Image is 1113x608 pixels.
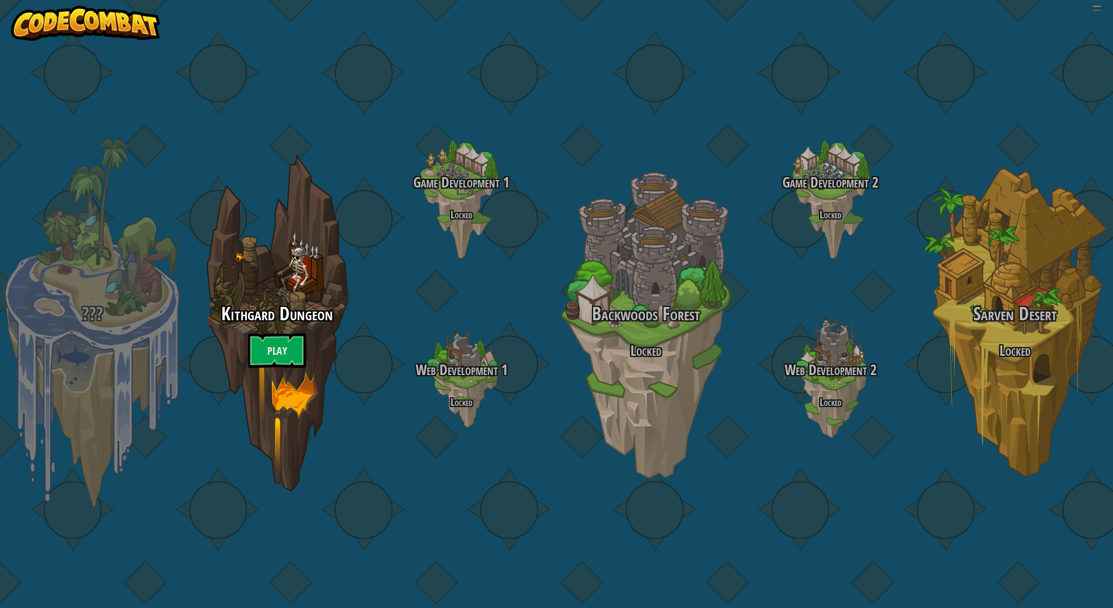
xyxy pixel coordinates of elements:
h4: Locked [738,209,923,220]
h4: Locked [369,397,554,408]
span: Kithgard Dungeon [221,301,333,326]
span: Game Development 1 [413,172,509,192]
h4: Locked [369,209,554,220]
h4: Locked [738,397,923,408]
span: Web Development 2 [785,360,877,380]
span: Backwoods Forest [592,301,700,326]
a: Play [248,333,306,368]
h3: Locked [554,343,738,359]
img: CodeCombat - Learn how to code by playing a game [11,6,160,41]
span: Sarven Desert [973,301,1057,326]
span: Web Development 1 [416,360,508,380]
span: Game Development 2 [782,172,878,192]
button: Adjust volume [1091,6,1102,10]
h3: Locked [923,343,1107,359]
